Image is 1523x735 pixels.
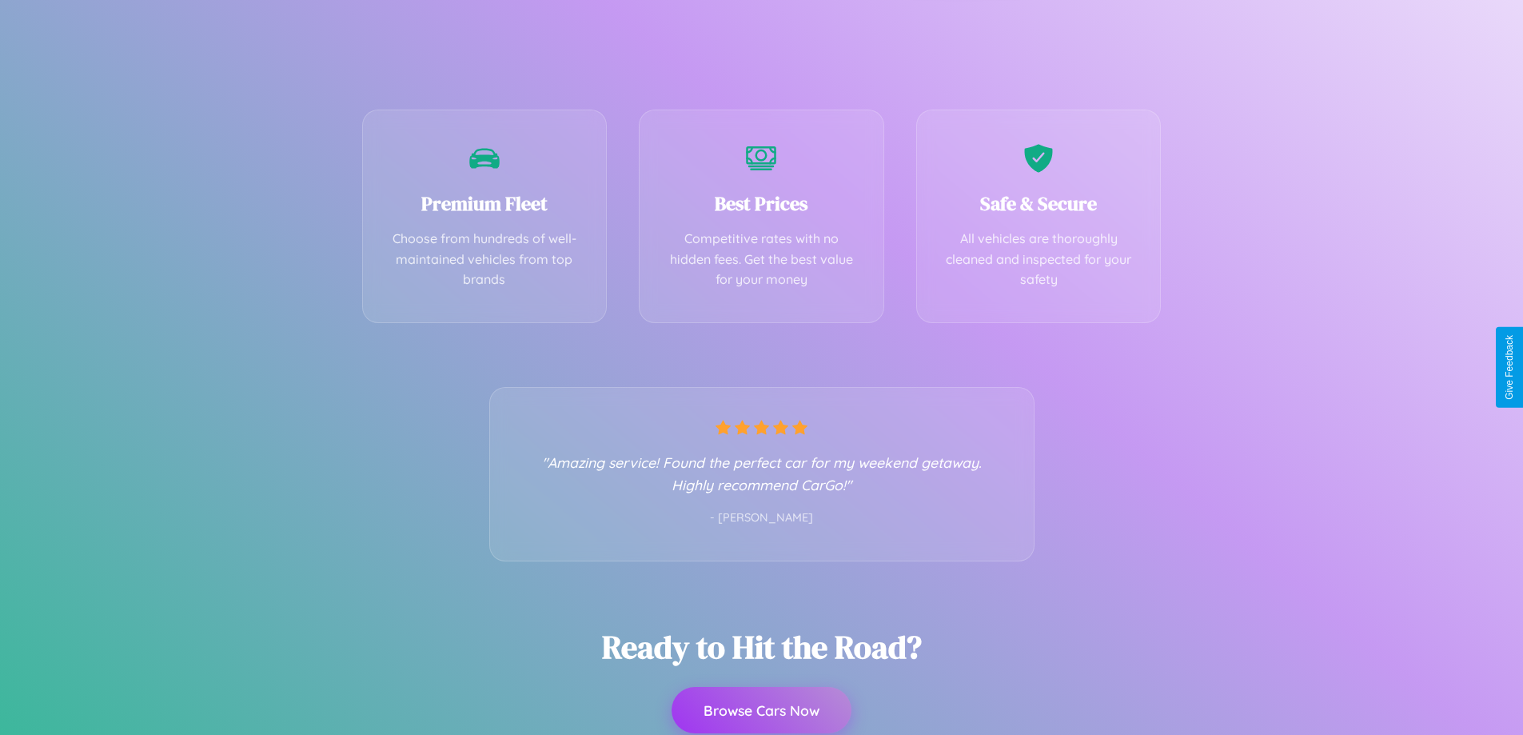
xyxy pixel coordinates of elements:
p: Competitive rates with no hidden fees. Get the best value for your money [664,229,859,290]
p: "Amazing service! Found the perfect car for my weekend getaway. Highly recommend CarGo!" [522,451,1002,496]
p: All vehicles are thoroughly cleaned and inspected for your safety [941,229,1137,290]
p: - [PERSON_NAME] [522,508,1002,529]
button: Browse Cars Now [672,687,851,733]
div: Give Feedback [1504,335,1515,400]
h3: Safe & Secure [941,190,1137,217]
h2: Ready to Hit the Road? [602,625,922,669]
p: Choose from hundreds of well-maintained vehicles from top brands [387,229,583,290]
h3: Premium Fleet [387,190,583,217]
h3: Best Prices [664,190,859,217]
